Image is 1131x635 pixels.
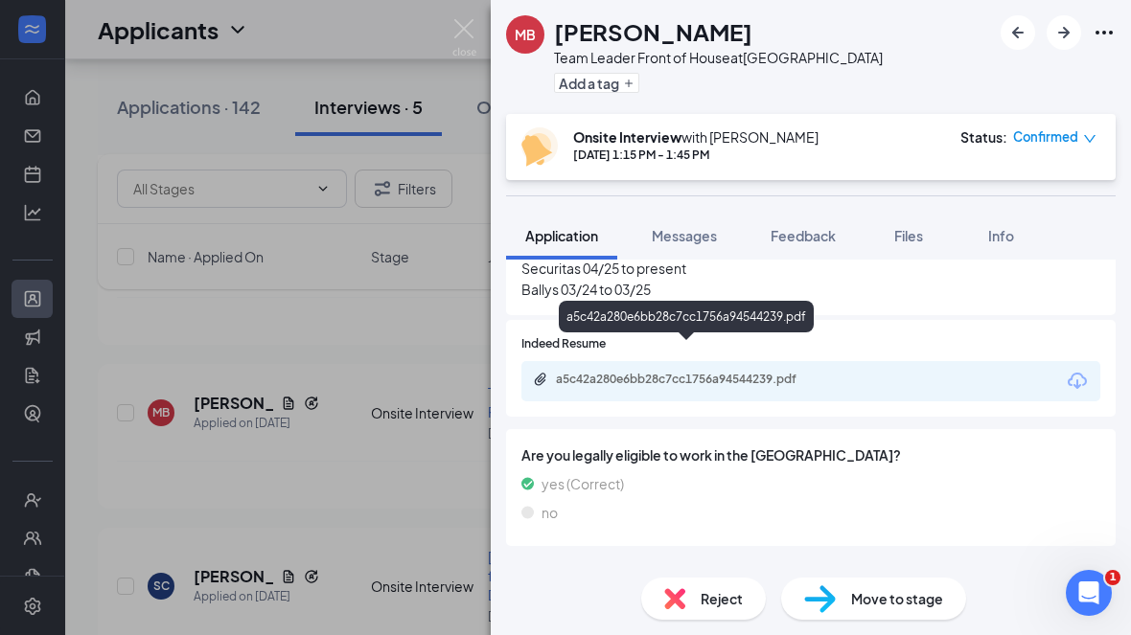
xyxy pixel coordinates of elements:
span: yes (Correct) [542,473,624,494]
div: [DATE] 1:15 PM - 1:45 PM [573,147,819,163]
button: PlusAdd a tag [554,73,639,93]
div: Availability [537,560,603,579]
span: Feedback [771,227,836,244]
div: with [PERSON_NAME] [573,127,819,147]
span: no [542,502,558,523]
button: ArrowRight [1047,15,1081,50]
div: Team Leader Front of House at [GEOGRAPHIC_DATA] [554,48,883,67]
span: Confirmed [1013,127,1078,147]
svg: Paperclip [533,372,548,387]
div: Status : [960,127,1007,147]
span: 1 [1105,570,1120,585]
span: Files [894,227,923,244]
div: a5c42a280e6bb28c7cc1756a94544239.pdf [556,372,824,387]
svg: ArrowRight [1052,21,1075,44]
span: Reject [701,588,743,609]
span: Are you legally eligible to work in the [GEOGRAPHIC_DATA]? [521,444,1100,465]
svg: Plus [623,78,635,89]
div: MB [515,25,536,44]
svg: ChevronUp [506,558,529,581]
span: Indeed Resume [521,335,606,353]
span: [DATE] [1084,561,1116,578]
svg: Download [1066,370,1089,393]
span: Move to stage [851,588,943,609]
span: Info [988,227,1014,244]
iframe: Intercom live chat [1066,570,1112,616]
span: down [1083,132,1096,146]
svg: ArrowLeftNew [1006,21,1029,44]
span: Submitted: [1021,561,1076,578]
b: Onsite Interview [573,128,681,146]
div: a5c42a280e6bb28c7cc1756a94544239.pdf [559,301,814,332]
span: Securitas 04/25 to present Ballys 03/24 to 03/25 [521,258,1100,300]
button: ArrowLeftNew [1001,15,1035,50]
span: Application [525,227,598,244]
h1: [PERSON_NAME] [554,15,752,48]
svg: Ellipses [1093,21,1116,44]
span: Messages [652,227,717,244]
a: Paperclipa5c42a280e6bb28c7cc1756a94544239.pdf [533,372,843,390]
